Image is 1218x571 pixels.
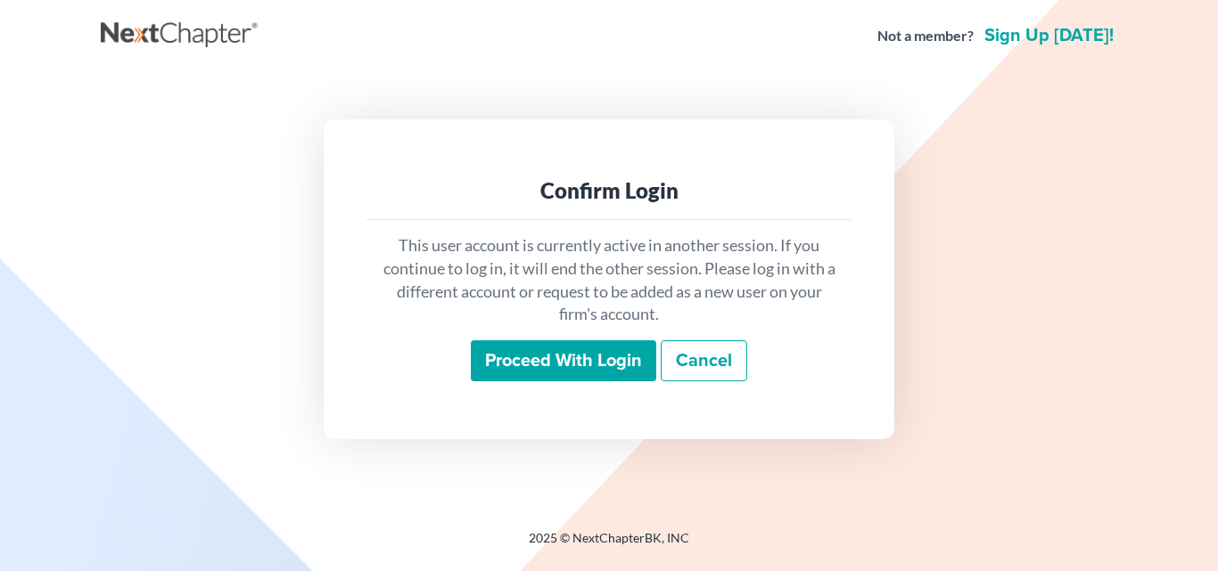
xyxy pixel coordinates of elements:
strong: Not a member? [877,26,974,46]
div: Confirm Login [381,176,837,205]
input: Proceed with login [471,340,656,381]
p: This user account is currently active in another session. If you continue to log in, it will end ... [381,234,837,326]
a: Cancel [661,340,747,381]
a: Sign up [DATE]! [981,27,1117,45]
div: 2025 © NextChapterBK, INC [101,529,1117,561]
